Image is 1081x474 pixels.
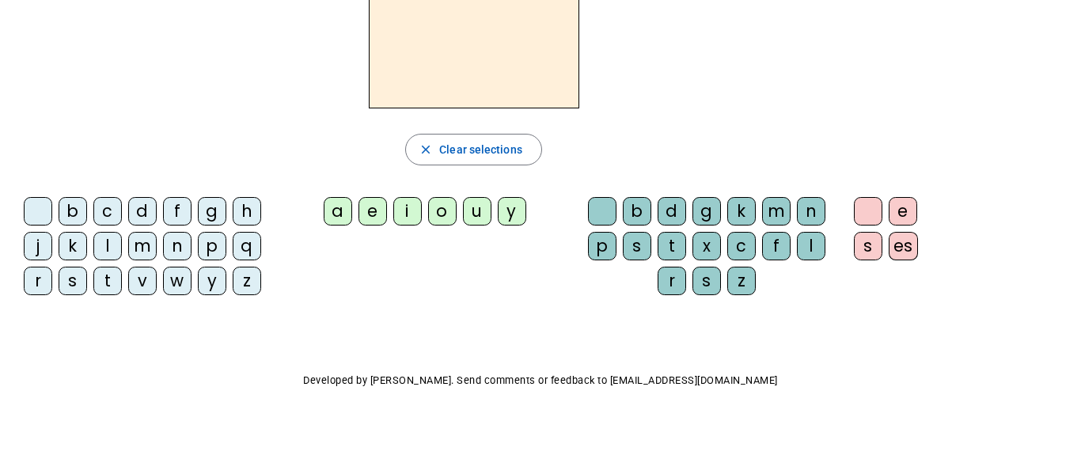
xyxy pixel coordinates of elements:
[797,232,825,260] div: l
[358,197,387,226] div: e
[727,197,756,226] div: k
[588,232,616,260] div: p
[463,197,491,226] div: u
[405,134,542,165] button: Clear selections
[854,232,882,260] div: s
[428,197,457,226] div: o
[93,232,122,260] div: l
[797,197,825,226] div: n
[324,197,352,226] div: a
[24,267,52,295] div: r
[498,197,526,226] div: y
[727,232,756,260] div: c
[93,267,122,295] div: t
[692,197,721,226] div: g
[59,197,87,226] div: b
[658,197,686,226] div: d
[198,197,226,226] div: g
[59,232,87,260] div: k
[128,267,157,295] div: v
[198,232,226,260] div: p
[623,232,651,260] div: s
[692,267,721,295] div: s
[762,232,791,260] div: f
[658,232,686,260] div: t
[163,232,192,260] div: n
[59,267,87,295] div: s
[419,142,433,157] mat-icon: close
[128,232,157,260] div: m
[13,371,1068,390] p: Developed by [PERSON_NAME]. Send comments or feedback to [EMAIL_ADDRESS][DOMAIN_NAME]
[198,267,226,295] div: y
[658,267,686,295] div: r
[439,140,522,159] span: Clear selections
[128,197,157,226] div: d
[393,197,422,226] div: i
[233,197,261,226] div: h
[233,232,261,260] div: q
[889,197,917,226] div: e
[623,197,651,226] div: b
[692,232,721,260] div: x
[889,232,918,260] div: es
[762,197,791,226] div: m
[163,267,192,295] div: w
[93,197,122,226] div: c
[163,197,192,226] div: f
[24,232,52,260] div: j
[727,267,756,295] div: z
[233,267,261,295] div: z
